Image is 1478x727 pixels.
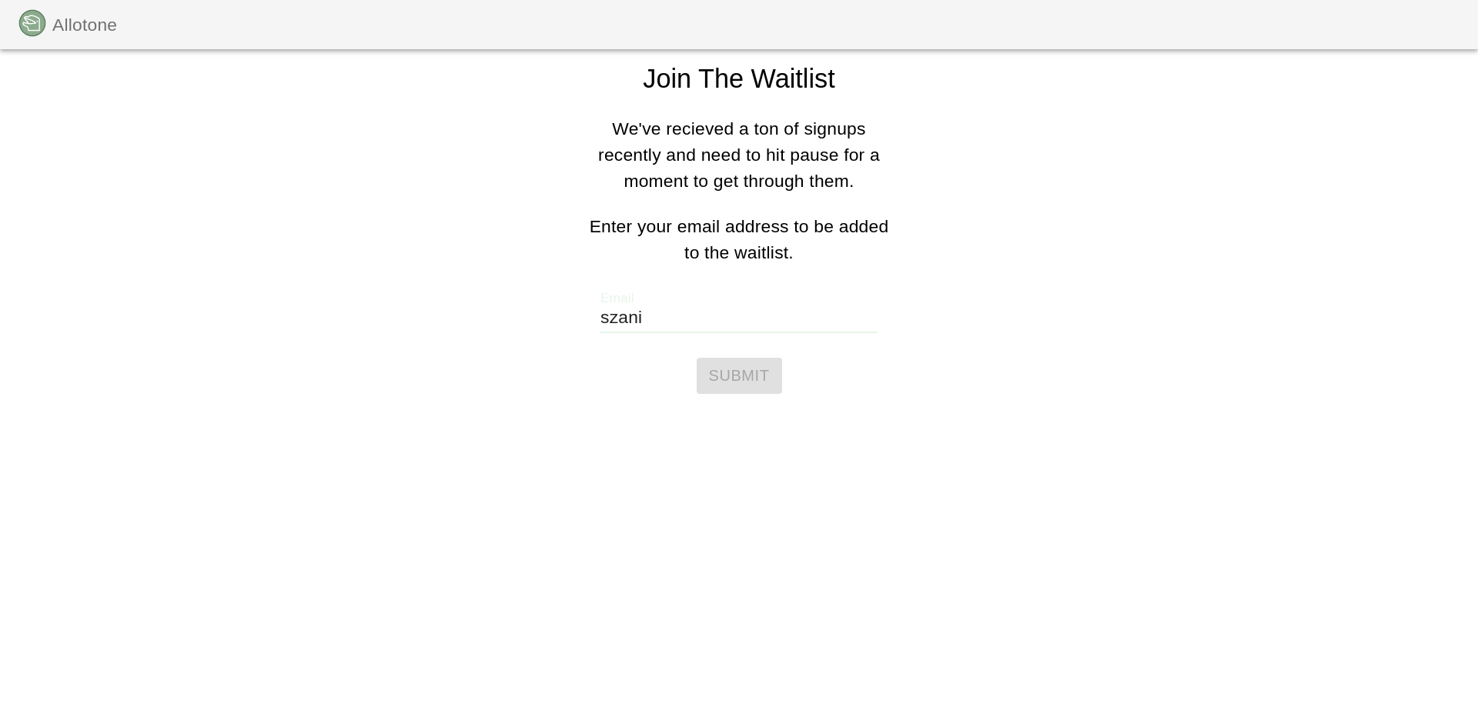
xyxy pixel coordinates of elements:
p: Enter your email address to be added to the waitlist. [585,213,893,266]
img: logo [18,9,46,37]
p: Allotone [52,12,117,38]
h5: Join The Waitlist [643,62,834,97]
nav: Breadcrumb [52,12,1460,38]
p: We've recieved a ton of signups recently and need to hit pause for a moment to get through them. [585,115,893,195]
label: Email [600,292,634,305]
